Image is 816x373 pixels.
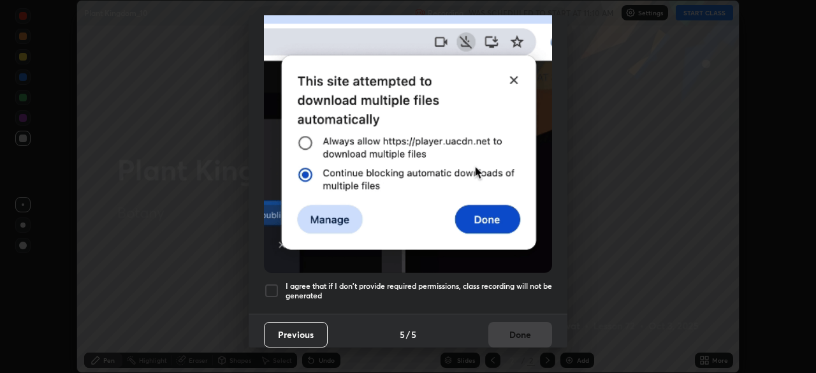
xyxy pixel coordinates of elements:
[411,328,416,341] h4: 5
[406,328,410,341] h4: /
[400,328,405,341] h4: 5
[264,322,328,347] button: Previous
[286,281,552,301] h5: I agree that if I don't provide required permissions, class recording will not be generated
